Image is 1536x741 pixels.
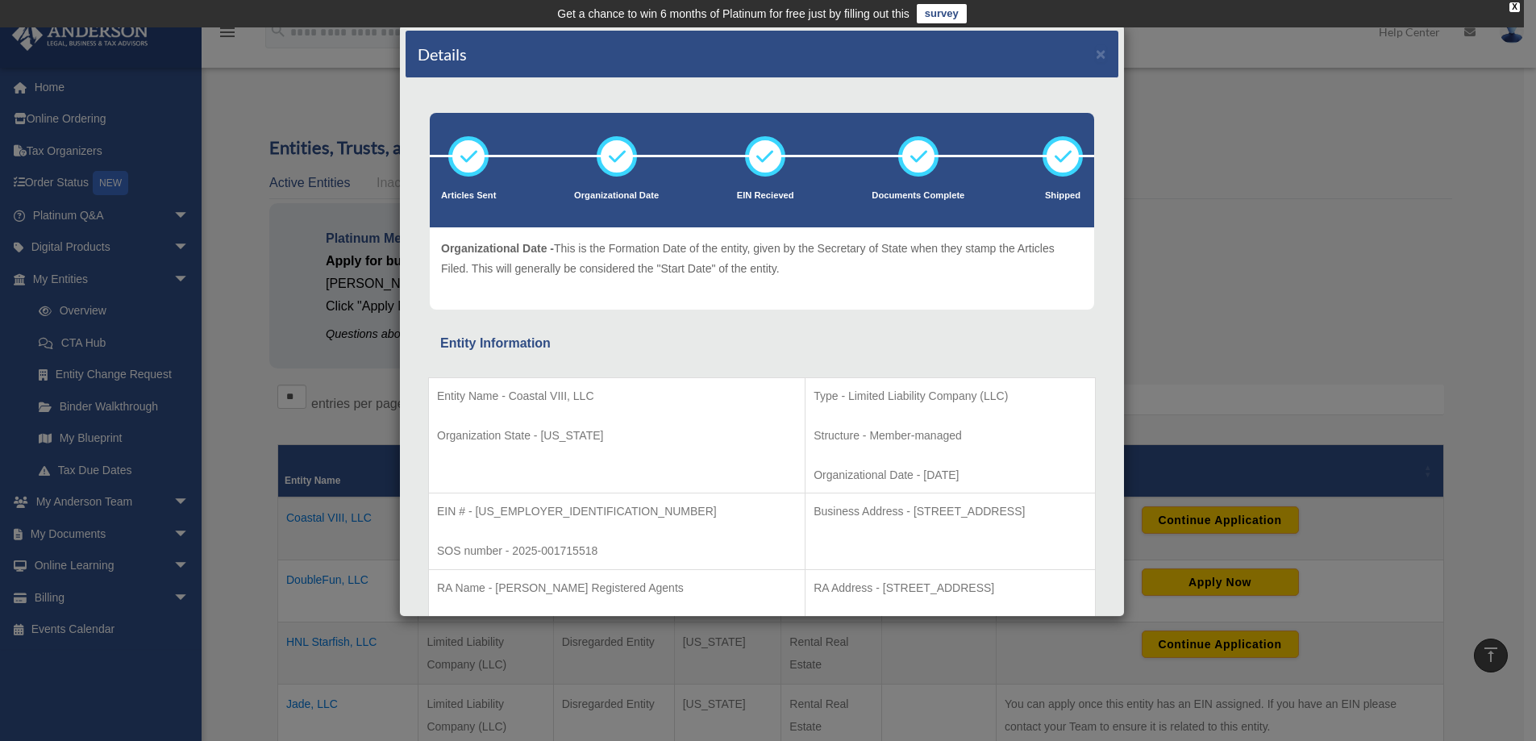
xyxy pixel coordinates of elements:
div: Entity Information [440,332,1084,355]
p: EIN Recieved [737,188,794,204]
a: survey [917,4,967,23]
p: Articles Sent [441,188,496,204]
span: Organizational Date - [441,242,554,255]
p: Organizational Date [574,188,659,204]
p: Type - Limited Liability Company (LLC) [814,386,1087,406]
div: Get a chance to win 6 months of Platinum for free just by filling out this [557,4,910,23]
p: Organization State - [US_STATE] [437,426,797,446]
p: SOS number - 2025-001715518 [437,541,797,561]
p: Documents Complete [872,188,964,204]
button: × [1096,45,1106,62]
p: Entity Name - Coastal VIII, LLC [437,386,797,406]
p: Shipped [1043,188,1083,204]
p: Organizational Date - [DATE] [814,465,1087,485]
p: RA Name - [PERSON_NAME] Registered Agents [437,578,797,598]
h4: Details [418,43,467,65]
p: Structure - Member-managed [814,426,1087,446]
div: close [1509,2,1520,12]
p: Business Address - [STREET_ADDRESS] [814,502,1087,522]
p: RA Address - [STREET_ADDRESS] [814,578,1087,598]
p: EIN # - [US_EMPLOYER_IDENTIFICATION_NUMBER] [437,502,797,522]
p: This is the Formation Date of the entity, given by the Secretary of State when they stamp the Art... [441,239,1083,278]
